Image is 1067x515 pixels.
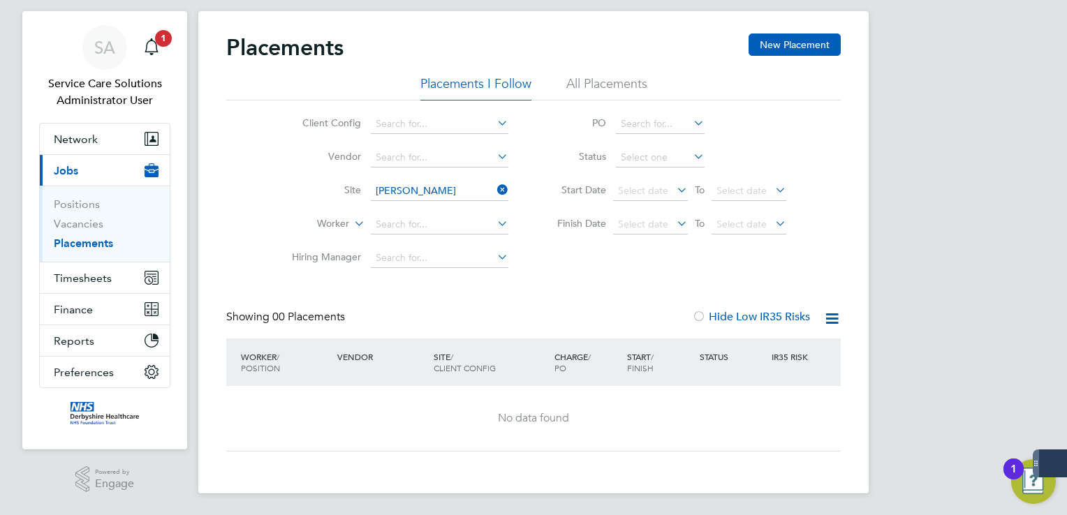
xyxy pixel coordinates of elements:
[1010,469,1017,487] div: 1
[281,184,361,196] label: Site
[54,271,112,285] span: Timesheets
[95,466,134,478] span: Powered by
[434,351,496,373] span: / Client Config
[420,75,531,100] li: Placements I Follow
[554,351,591,373] span: / PO
[71,402,139,424] img: derbyshire-nhs-logo-retina.png
[371,215,508,234] input: Search for...
[39,75,170,109] span: Service Care Solutions Administrator User
[75,466,135,493] a: Powered byEngage
[1011,459,1056,504] button: Open Resource Center, 1 new notification
[54,366,114,379] span: Preferences
[281,117,361,129] label: Client Config
[371,181,508,201] input: Search for...
[334,344,430,369] div: Vendor
[616,114,705,134] input: Search for...
[39,25,170,109] a: SAService Care Solutions Administrator User
[40,325,170,356] button: Reports
[371,248,508,268] input: Search for...
[691,214,709,232] span: To
[691,181,709,199] span: To
[240,411,827,426] div: No data found
[54,133,98,146] span: Network
[94,38,115,57] span: SA
[627,351,654,373] span: / Finish
[551,344,624,380] div: Charge
[618,184,668,197] span: Select date
[269,217,349,231] label: Worker
[716,218,767,230] span: Select date
[54,303,93,316] span: Finance
[40,124,170,154] button: Network
[371,114,508,134] input: Search for...
[40,294,170,324] button: Finance
[543,117,606,129] label: PO
[543,150,606,163] label: Status
[155,30,172,47] span: 1
[54,197,100,211] a: Positions
[543,217,606,230] label: Finish Date
[768,344,816,369] div: IR35 Risk
[241,351,280,373] span: / Position
[226,310,348,324] div: Showing
[226,33,344,61] h2: Placements
[430,344,551,380] div: Site
[696,344,769,369] div: Status
[40,155,170,186] button: Jobs
[566,75,647,100] li: All Placements
[22,11,187,449] nav: Main navigation
[54,334,94,348] span: Reports
[40,186,170,262] div: Jobs
[281,251,361,263] label: Hiring Manager
[543,184,606,196] label: Start Date
[138,25,165,70] a: 1
[371,148,508,167] input: Search for...
[616,148,705,167] input: Select one
[749,33,841,56] button: New Placement
[54,164,78,177] span: Jobs
[618,218,668,230] span: Select date
[54,217,103,230] a: Vacancies
[40,357,170,387] button: Preferences
[272,310,345,324] span: 00 Placements
[624,344,696,380] div: Start
[716,184,767,197] span: Select date
[692,310,810,324] label: Hide Low IR35 Risks
[281,150,361,163] label: Vendor
[237,344,334,380] div: Worker
[40,262,170,293] button: Timesheets
[54,237,113,250] a: Placements
[39,402,170,424] a: Go to home page
[95,478,134,490] span: Engage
